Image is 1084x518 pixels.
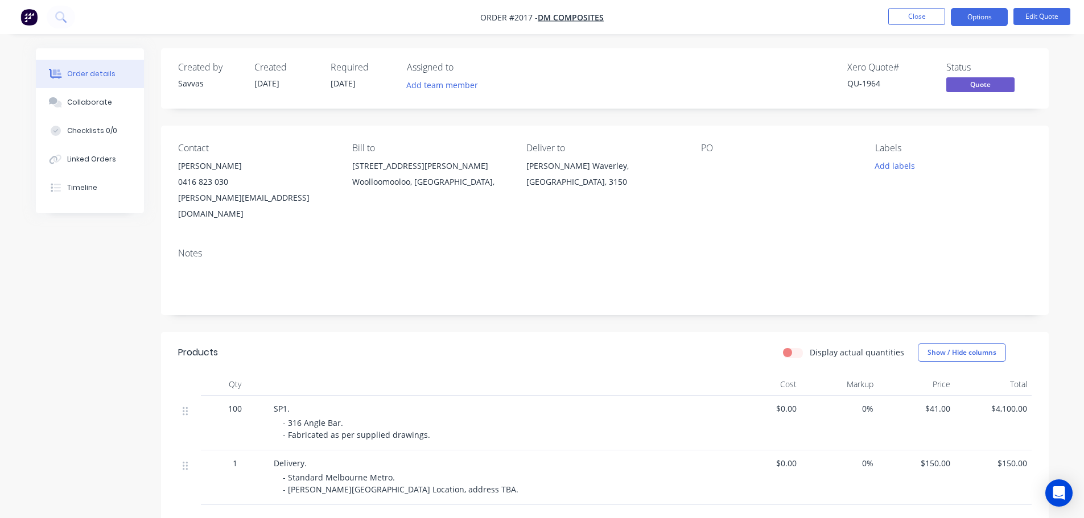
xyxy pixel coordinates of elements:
span: $41.00 [883,403,950,415]
button: Linked Orders [36,145,144,173]
div: [PERSON_NAME]0416 823 030[PERSON_NAME][EMAIL_ADDRESS][DOMAIN_NAME] [178,158,334,222]
div: [STREET_ADDRESS][PERSON_NAME]Woolloomooloo, [GEOGRAPHIC_DATA], [352,158,508,194]
div: Savvas [178,77,241,89]
div: [PERSON_NAME] Waverley, [GEOGRAPHIC_DATA], 3150 [526,158,682,194]
div: Required [331,62,393,73]
div: Notes [178,248,1032,259]
button: Timeline [36,173,144,202]
button: Order details [36,60,144,88]
div: Deliver to [526,143,682,154]
div: [STREET_ADDRESS][PERSON_NAME] [352,158,508,174]
div: Created [254,62,317,73]
button: Close [888,8,945,25]
div: Created by [178,62,241,73]
span: - Standard Melbourne Metro. - [PERSON_NAME][GEOGRAPHIC_DATA] Location, address TBA. [283,472,518,495]
div: Status [946,62,1032,73]
span: SP1. [274,403,290,414]
div: Bill to [352,143,508,154]
div: [PERSON_NAME][EMAIL_ADDRESS][DOMAIN_NAME] [178,190,334,222]
div: [PERSON_NAME] [178,158,334,174]
div: Woolloomooloo, [GEOGRAPHIC_DATA], [352,174,508,190]
div: Labels [875,143,1031,154]
div: Contact [178,143,334,154]
div: Total [955,373,1032,396]
button: Add team member [407,77,484,93]
span: Quote [946,77,1015,92]
span: $150.00 [883,457,950,469]
div: Collaborate [67,97,112,107]
button: Options [951,8,1008,26]
span: 0% [806,403,873,415]
span: Delivery. [274,458,307,469]
span: $150.00 [959,457,1027,469]
div: Assigned to [407,62,521,73]
div: Markup [801,373,878,396]
div: QU-1964 [847,77,933,89]
label: Display actual quantities [810,346,904,358]
div: [PERSON_NAME] Waverley, [GEOGRAPHIC_DATA], 3150 [526,158,682,190]
div: PO [701,143,857,154]
div: Open Intercom Messenger [1045,479,1073,507]
button: Collaborate [36,88,144,117]
span: 100 [228,403,242,415]
div: Order details [67,69,116,79]
a: DM Composites [538,12,604,23]
div: Products [178,346,218,359]
span: - 316 Angle Bar. - Fabricated as per supplied drawings. [283,417,430,440]
span: [DATE] [254,78,279,89]
div: Checklists 0/0 [67,126,117,136]
span: $0.00 [729,403,797,415]
span: 0% [806,457,873,469]
div: Cost [724,373,801,396]
img: Factory [20,9,38,26]
span: $4,100.00 [959,403,1027,415]
button: Checklists 0/0 [36,117,144,145]
div: Linked Orders [67,154,116,164]
span: 1 [233,457,237,469]
div: 0416 823 030 [178,174,334,190]
span: Order #2017 - [480,12,538,23]
button: Edit Quote [1013,8,1070,25]
button: Add labels [869,158,921,173]
div: Qty [201,373,269,396]
div: Timeline [67,183,97,193]
span: [DATE] [331,78,356,89]
button: Add team member [400,77,484,93]
button: Quote [946,77,1015,94]
div: Price [878,373,955,396]
span: $0.00 [729,457,797,469]
div: Xero Quote # [847,62,933,73]
button: Show / Hide columns [918,343,1006,362]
